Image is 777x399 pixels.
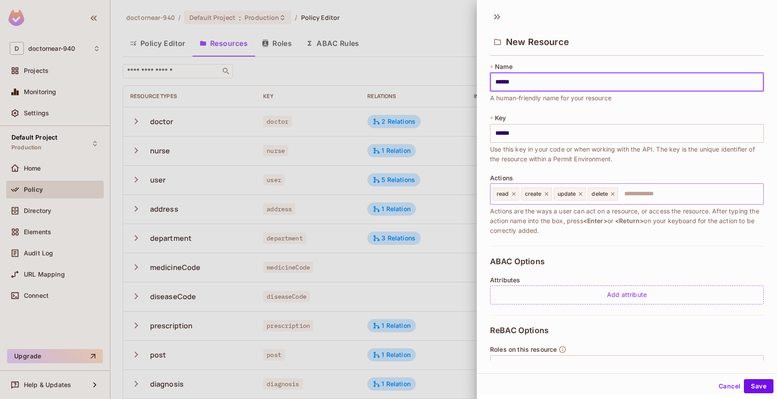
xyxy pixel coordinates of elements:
span: <Enter> [583,217,607,224]
span: A human-friendly name for your resource [490,93,611,103]
button: Cancel [715,379,744,393]
div: update [554,187,586,201]
span: delete [592,190,608,198]
span: New Resource [506,37,569,47]
span: read [497,190,509,198]
span: Actions are the ways a user can act on a resource, or access the resource. After typing the actio... [490,206,764,236]
span: Use this key in your code or when working with the API. The key is the unique identifier of the r... [490,144,764,164]
span: Roles on this resource [490,346,557,353]
span: create [525,190,542,198]
span: Name [495,63,513,70]
div: Add attribute [490,285,764,304]
div: read [493,187,519,201]
div: create [521,187,552,201]
span: <Return> [615,217,644,224]
span: Actions [490,175,513,182]
span: ReBAC Options [490,326,549,335]
span: ABAC Options [490,257,545,266]
span: Attributes [490,277,521,284]
button: Save [744,379,773,393]
div: delete [588,187,618,201]
span: Key [495,114,506,122]
span: update [558,190,576,198]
